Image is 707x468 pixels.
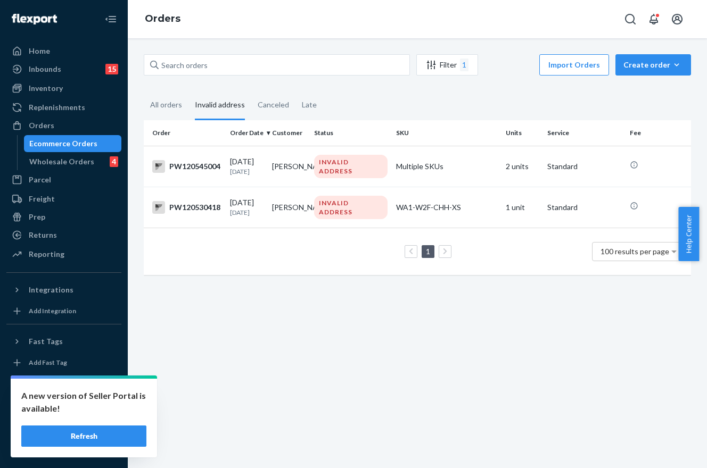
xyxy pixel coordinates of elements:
div: Replenishments [29,102,85,113]
div: Filter [417,59,478,71]
div: [DATE] [230,197,264,217]
input: Search orders [144,54,410,76]
div: 15 [105,64,118,74]
div: Returns [29,230,57,240]
th: Order [144,120,226,146]
p: [DATE] [230,167,264,176]
button: Integrations [6,281,121,298]
a: Add Integration [6,303,121,320]
div: PW120545004 [152,160,221,173]
button: Help Center [678,207,699,261]
a: Home [6,43,121,60]
a: Inventory [6,80,121,97]
p: Standard [547,202,621,213]
button: Open notifications [643,9,664,30]
button: Close Navigation [100,9,121,30]
td: [PERSON_NAME] [268,146,310,187]
div: Canceled [258,91,289,119]
img: Flexport logo [12,14,57,24]
div: INVALID ADDRESS [314,196,388,219]
a: Orders [145,13,180,24]
a: Wholesale Orders4 [24,153,122,170]
p: [DATE] [230,208,264,217]
div: Inbounds [29,64,61,74]
div: Home [29,46,50,56]
div: Add Fast Tag [29,358,67,367]
button: Open account menu [667,9,688,30]
td: [PERSON_NAME] [268,187,310,228]
div: Inventory [29,83,63,94]
td: Multiple SKUs [392,146,502,187]
td: 1 unit [502,187,544,228]
button: Fast Tags [6,333,121,350]
a: Page 1 is your current page [424,247,432,256]
div: WA1-W2F-CHH-XS [396,202,497,213]
div: Freight [29,194,55,204]
div: Customer [272,128,306,137]
div: INVALID ADDRESS [314,155,388,178]
div: Reporting [29,249,64,260]
div: [DATE] [230,156,264,176]
a: Ecommerce Orders [24,135,122,152]
div: Ecommerce Orders [29,138,97,149]
a: Parcel [6,171,121,188]
th: Units [502,120,544,146]
div: Late [302,91,317,119]
a: Inbounds15 [6,61,121,78]
button: Refresh [21,425,146,447]
span: 100 results per page [601,247,669,256]
a: Add Fast Tag [6,354,121,371]
th: Service [543,120,625,146]
div: 1 [460,59,468,71]
div: Prep [29,212,45,222]
a: Returns [6,227,121,244]
ol: breadcrumbs [136,4,189,35]
a: Prep [6,208,121,225]
div: Invalid address [195,91,245,120]
div: Add Integration [29,306,76,315]
button: Open Search Box [620,9,641,30]
div: Integrations [29,285,73,295]
div: Orders [29,120,54,131]
div: Wholesale Orders [29,156,94,167]
th: SKU [392,120,502,146]
div: Parcel [29,174,51,185]
p: Standard [547,161,621,172]
a: Settings [6,384,121,401]
div: PW120530418 [152,201,221,214]
td: 2 units [502,146,544,187]
th: Order Date [226,120,268,146]
button: Import Orders [539,54,609,76]
p: A new version of Seller Portal is available! [21,389,146,415]
button: Talk to Support [6,402,121,419]
button: Filter [416,54,478,76]
button: Create order [615,54,691,76]
th: Fee [626,120,691,146]
iframe: Opens a widget where you can chat to one of our agents [639,436,696,463]
a: Replenishments [6,99,121,116]
a: Freight [6,190,121,207]
a: Orders [6,117,121,134]
a: Help Center [6,420,121,437]
div: 4 [110,156,118,167]
div: All orders [150,91,182,119]
div: Fast Tags [29,336,63,347]
button: Give Feedback [6,438,121,455]
th: Status [310,120,392,146]
div: Create order [623,60,683,70]
a: Reporting [6,246,121,263]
